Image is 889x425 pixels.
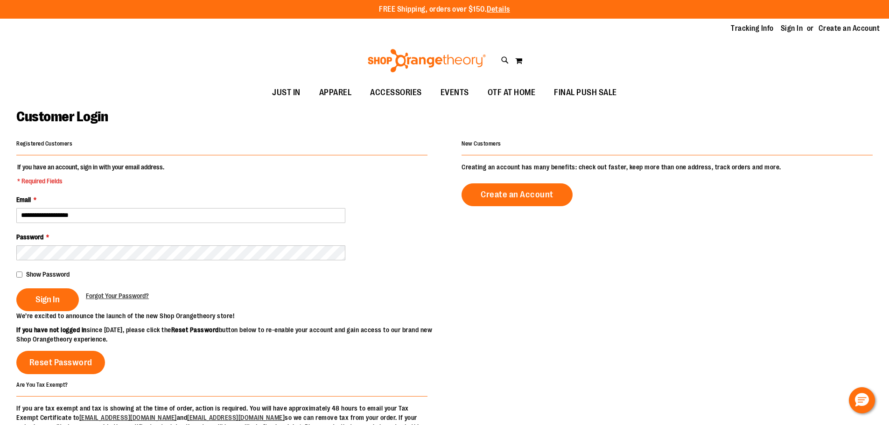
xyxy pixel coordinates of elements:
[16,351,105,374] a: Reset Password
[171,326,219,334] strong: Reset Password
[554,82,617,103] span: FINAL PUSH SALE
[26,271,70,278] span: Show Password
[86,291,149,300] a: Forgot Your Password?
[361,82,431,104] a: ACCESSORIES
[16,196,31,203] span: Email
[731,23,774,34] a: Tracking Info
[431,82,478,104] a: EVENTS
[16,140,72,147] strong: Registered Customers
[481,189,553,200] span: Create an Account
[16,311,445,320] p: We’re excited to announce the launch of the new Shop Orangetheory store!
[488,82,536,103] span: OTF AT HOME
[370,82,422,103] span: ACCESSORIES
[272,82,301,103] span: JUST IN
[478,82,545,104] a: OTF AT HOME
[379,4,510,15] p: FREE Shipping, orders over $150.
[319,82,352,103] span: APPAREL
[462,140,501,147] strong: New Customers
[16,325,445,344] p: since [DATE], please click the button below to re-enable your account and gain access to our bran...
[462,183,573,206] a: Create an Account
[462,162,873,172] p: Creating an account has many benefits: check out faster, keep more than one address, track orders...
[79,414,177,421] a: [EMAIL_ADDRESS][DOMAIN_NAME]
[86,292,149,300] span: Forgot Your Password?
[781,23,803,34] a: Sign In
[187,414,285,421] a: [EMAIL_ADDRESS][DOMAIN_NAME]
[310,82,361,104] a: APPAREL
[16,162,165,186] legend: If you have an account, sign in with your email address.
[487,5,510,14] a: Details
[29,357,92,368] span: Reset Password
[819,23,880,34] a: Create an Account
[16,109,108,125] span: Customer Login
[849,387,875,413] button: Hello, have a question? Let’s chat.
[366,49,487,72] img: Shop Orangetheory
[16,326,87,334] strong: If you have not logged in
[17,176,164,186] span: * Required Fields
[441,82,469,103] span: EVENTS
[16,233,43,241] span: Password
[16,381,68,388] strong: Are You Tax Exempt?
[16,288,79,311] button: Sign In
[263,82,310,104] a: JUST IN
[545,82,626,104] a: FINAL PUSH SALE
[35,294,60,305] span: Sign In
